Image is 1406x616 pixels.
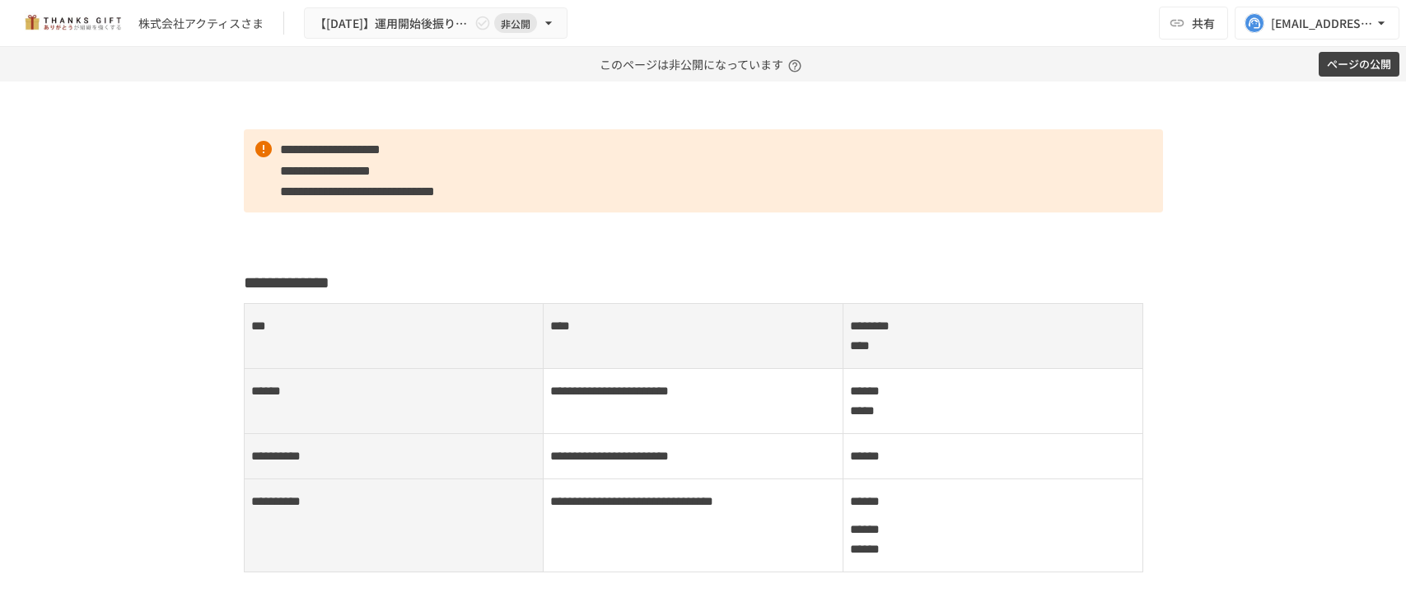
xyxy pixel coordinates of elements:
[1159,7,1228,40] button: 共有
[1319,52,1399,77] button: ページの公開
[315,13,471,34] span: 【[DATE]】運用開始後振り返りミーティング
[494,15,537,32] span: 非公開
[1235,7,1399,40] button: [EMAIL_ADDRESS][DOMAIN_NAME]
[20,10,125,36] img: mMP1OxWUAhQbsRWCurg7vIHe5HqDpP7qZo7fRoNLXQh
[138,15,264,32] div: 株式会社アクティスさま
[1271,13,1373,34] div: [EMAIL_ADDRESS][DOMAIN_NAME]
[1192,14,1215,32] span: 共有
[600,47,806,82] p: このページは非公開になっています
[304,7,568,40] button: 【[DATE]】運用開始後振り返りミーティング非公開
